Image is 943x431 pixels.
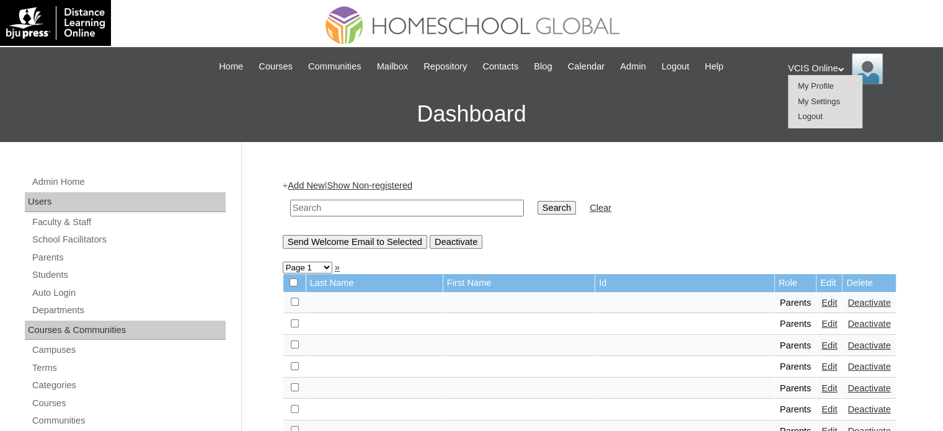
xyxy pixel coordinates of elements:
[614,60,652,74] a: Admin
[31,174,226,190] a: Admin Home
[775,293,817,314] td: Parents
[31,303,226,318] a: Departments
[562,60,611,74] a: Calendar
[31,378,226,393] a: Categories
[31,267,226,283] a: Students
[288,180,324,190] a: Add New
[848,383,890,393] a: Deactivate
[848,340,890,350] a: Deactivate
[283,235,427,249] input: Send Welcome Email to Selected
[259,60,293,74] span: Courses
[476,60,525,74] a: Contacts
[6,86,937,142] h3: Dashboard
[775,357,817,378] td: Parents
[817,274,842,292] td: Edit
[620,60,646,74] span: Admin
[821,404,837,414] a: Edit
[423,60,467,74] span: Repository
[590,203,611,213] a: Clear
[843,274,895,292] td: Delete
[538,201,576,215] input: Search
[6,6,105,40] img: logo-white.png
[848,362,890,371] a: Deactivate
[798,112,823,121] a: Logout
[31,342,226,358] a: Campuses
[821,383,837,393] a: Edit
[443,274,595,292] td: First Name
[302,60,368,74] a: Communities
[31,396,226,411] a: Courses
[821,340,837,350] a: Edit
[213,60,249,74] a: Home
[568,60,604,74] span: Calendar
[528,60,558,74] a: Blog
[699,60,730,74] a: Help
[705,60,724,74] span: Help
[534,60,552,74] span: Blog
[821,319,837,329] a: Edit
[219,60,243,74] span: Home
[327,180,412,190] a: Show Non-registered
[798,81,834,91] a: My Profile
[848,319,890,329] a: Deactivate
[308,60,361,74] span: Communities
[775,274,817,292] td: Role
[430,235,482,249] input: Deactivate
[482,60,518,74] span: Contacts
[371,60,415,74] a: Mailbox
[377,60,409,74] span: Mailbox
[775,314,817,335] td: Parents
[31,250,226,265] a: Parents
[31,413,226,429] a: Communities
[31,232,226,247] a: School Facilitators
[775,335,817,357] td: Parents
[848,404,890,414] a: Deactivate
[595,274,774,292] td: Id
[798,97,840,106] a: My Settings
[775,399,817,420] td: Parents
[788,53,931,84] div: VCIS Online
[252,60,299,74] a: Courses
[306,274,443,292] td: Last Name
[655,60,696,74] a: Logout
[283,179,897,248] div: + |
[290,200,524,216] input: Search
[31,215,226,230] a: Faculty & Staff
[852,53,883,84] img: VCIS Online Admin
[662,60,689,74] span: Logout
[417,60,473,74] a: Repository
[821,298,837,308] a: Edit
[335,262,340,272] a: »
[848,298,890,308] a: Deactivate
[25,192,226,212] div: Users
[31,285,226,301] a: Auto Login
[31,360,226,376] a: Terms
[25,321,226,340] div: Courses & Communities
[821,362,837,371] a: Edit
[775,378,817,399] td: Parents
